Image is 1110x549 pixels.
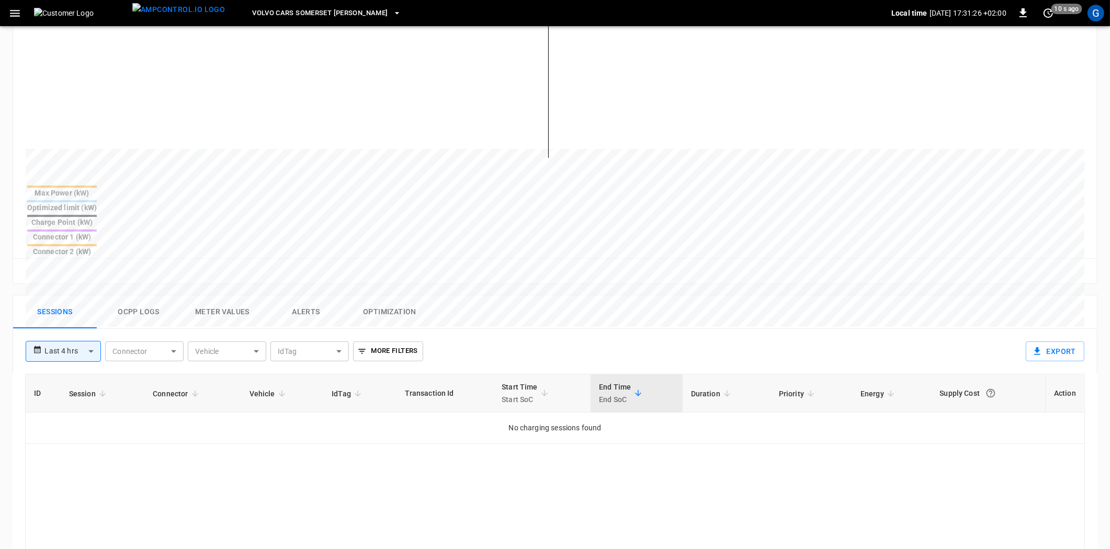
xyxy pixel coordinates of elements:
p: End SoC [599,393,631,406]
div: Start Time [502,381,538,406]
span: Vehicle [250,387,289,400]
table: sessions table [26,374,1084,444]
button: Ocpp logs [97,295,180,329]
img: Customer Logo [34,8,128,18]
th: Action [1045,374,1084,413]
button: Sessions [13,295,97,329]
button: Volvo Cars Somerset [PERSON_NAME] [248,3,405,24]
span: IdTag [332,387,365,400]
button: Meter Values [180,295,264,329]
button: Export [1026,341,1084,361]
span: Volvo Cars Somerset [PERSON_NAME] [252,7,388,19]
th: Transaction Id [397,374,494,413]
div: Last 4 hrs [44,341,101,361]
p: Local time [891,8,927,18]
p: Start SoC [502,393,538,406]
button: The cost of your charging session based on your supply rates [981,384,1000,403]
span: Energy [860,387,898,400]
span: Priority [779,387,818,400]
div: End Time [599,381,631,406]
button: More Filters [353,341,423,361]
span: Session [69,387,109,400]
div: Supply Cost [939,384,1037,403]
span: 10 s ago [1051,4,1082,14]
button: set refresh interval [1040,5,1057,21]
button: Optimization [348,295,432,329]
span: Connector [153,387,201,400]
span: Duration [691,387,734,400]
p: [DATE] 17:31:26 +02:00 [930,8,1006,18]
div: profile-icon [1088,5,1104,21]
span: Start TimeStart SoC [502,381,551,406]
img: ampcontrol.io logo [132,3,225,16]
th: ID [26,374,61,413]
button: Alerts [264,295,348,329]
span: End TimeEnd SoC [599,381,644,406]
